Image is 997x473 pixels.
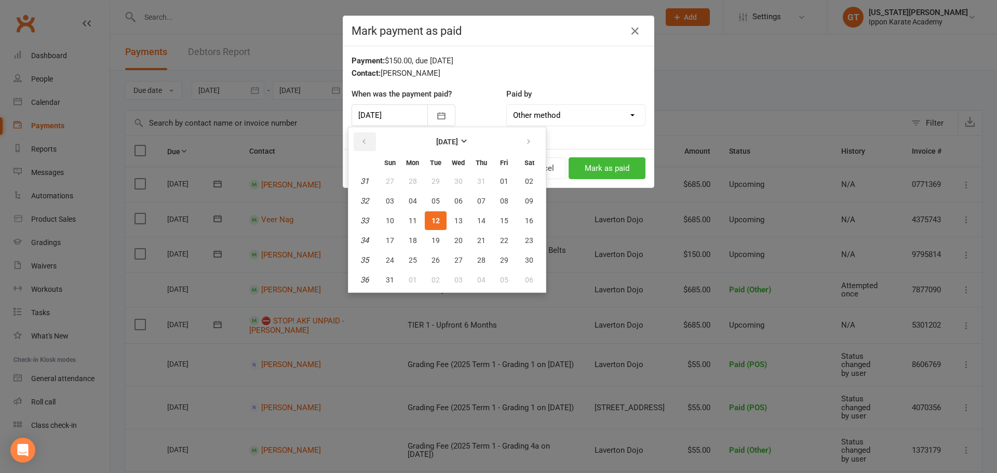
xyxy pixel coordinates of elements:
[493,192,515,210] button: 08
[493,251,515,269] button: 29
[425,271,447,289] button: 02
[454,276,463,284] span: 03
[379,211,401,230] button: 10
[409,236,417,245] span: 18
[360,255,369,265] em: 35
[379,271,401,289] button: 31
[454,256,463,264] span: 27
[477,256,486,264] span: 28
[525,256,533,264] span: 30
[454,217,463,225] span: 13
[352,69,381,78] strong: Contact:
[470,192,492,210] button: 07
[386,197,394,205] span: 03
[470,172,492,191] button: 31
[525,217,533,225] span: 16
[448,192,469,210] button: 06
[379,192,401,210] button: 03
[352,55,645,67] div: $150.00, due [DATE]
[409,197,417,205] span: 04
[352,67,645,79] div: [PERSON_NAME]
[386,256,394,264] span: 24
[379,172,401,191] button: 27
[525,276,533,284] span: 06
[360,177,369,186] em: 31
[627,23,643,39] button: Close
[432,256,440,264] span: 26
[432,177,440,185] span: 29
[525,236,533,245] span: 23
[360,216,369,225] em: 33
[500,197,508,205] span: 08
[452,159,465,167] small: Wednesday
[516,211,543,230] button: 16
[569,157,645,179] button: Mark as paid
[409,177,417,185] span: 28
[470,211,492,230] button: 14
[406,159,419,167] small: Monday
[432,236,440,245] span: 19
[409,276,417,284] span: 01
[525,197,533,205] span: 09
[500,177,508,185] span: 01
[352,88,452,100] label: When was the payment paid?
[454,177,463,185] span: 30
[500,236,508,245] span: 22
[477,276,486,284] span: 04
[425,211,447,230] button: 12
[402,211,424,230] button: 11
[516,271,543,289] button: 06
[425,251,447,269] button: 26
[448,251,469,269] button: 27
[470,271,492,289] button: 04
[477,236,486,245] span: 21
[425,192,447,210] button: 05
[425,172,447,191] button: 29
[425,231,447,250] button: 19
[454,197,463,205] span: 06
[386,236,394,245] span: 17
[454,236,463,245] span: 20
[379,251,401,269] button: 24
[525,177,533,185] span: 02
[448,172,469,191] button: 30
[493,231,515,250] button: 22
[430,159,441,167] small: Tuesday
[448,271,469,289] button: 03
[500,159,508,167] small: Friday
[500,256,508,264] span: 29
[379,231,401,250] button: 17
[352,56,385,65] strong: Payment:
[500,217,508,225] span: 15
[448,211,469,230] button: 13
[524,159,534,167] small: Saturday
[477,197,486,205] span: 07
[516,172,543,191] button: 02
[432,197,440,205] span: 05
[386,217,394,225] span: 10
[506,88,532,100] label: Paid by
[384,159,396,167] small: Sunday
[402,271,424,289] button: 01
[409,217,417,225] span: 11
[402,251,424,269] button: 25
[470,251,492,269] button: 28
[493,211,515,230] button: 15
[516,251,543,269] button: 30
[409,256,417,264] span: 25
[432,276,440,284] span: 02
[402,192,424,210] button: 04
[516,231,543,250] button: 23
[470,231,492,250] button: 21
[402,172,424,191] button: 28
[516,192,543,210] button: 09
[360,196,369,206] em: 32
[386,276,394,284] span: 31
[493,271,515,289] button: 05
[493,172,515,191] button: 01
[360,275,369,285] em: 36
[402,231,424,250] button: 18
[448,231,469,250] button: 20
[476,159,487,167] small: Thursday
[500,276,508,284] span: 05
